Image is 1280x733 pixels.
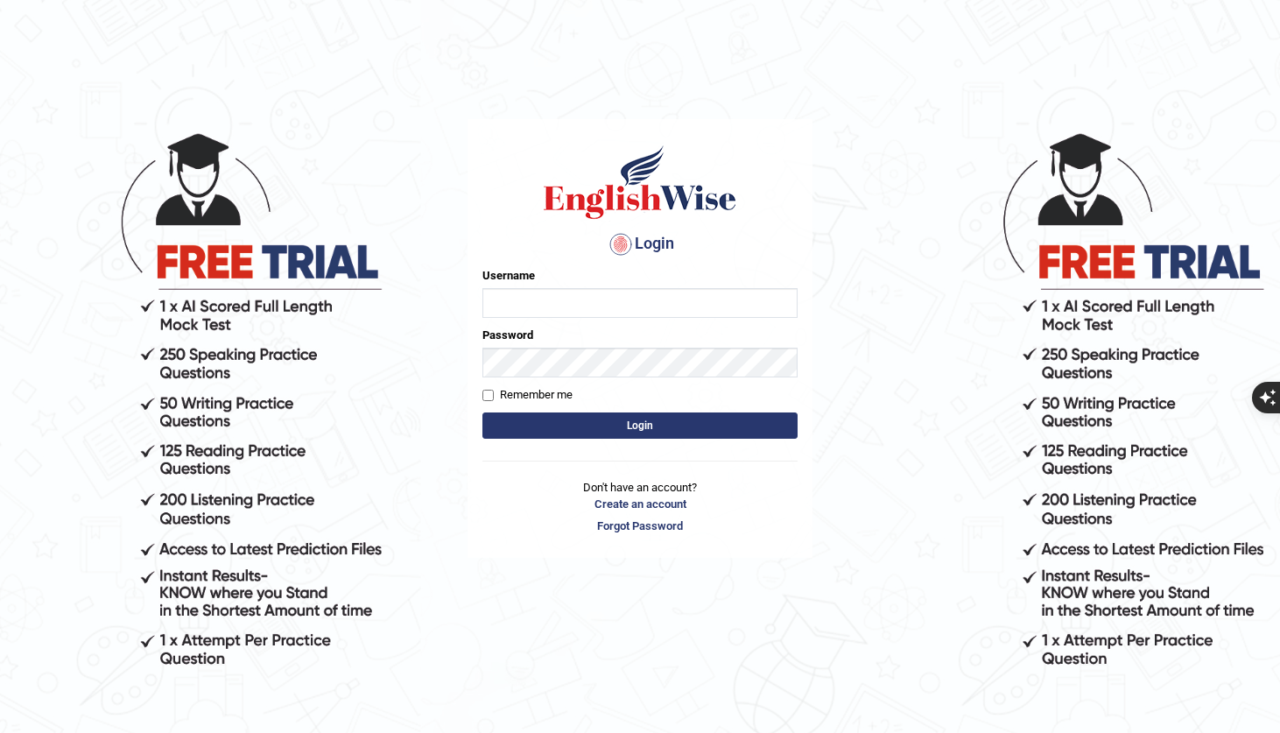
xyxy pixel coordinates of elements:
[482,267,535,284] label: Username
[482,518,798,534] a: Forgot Password
[540,143,740,222] img: Logo of English Wise sign in for intelligent practice with AI
[482,230,798,258] h4: Login
[482,496,798,512] a: Create an account
[482,327,533,343] label: Password
[482,479,798,533] p: Don't have an account?
[482,386,573,404] label: Remember me
[482,412,798,439] button: Login
[482,390,494,401] input: Remember me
